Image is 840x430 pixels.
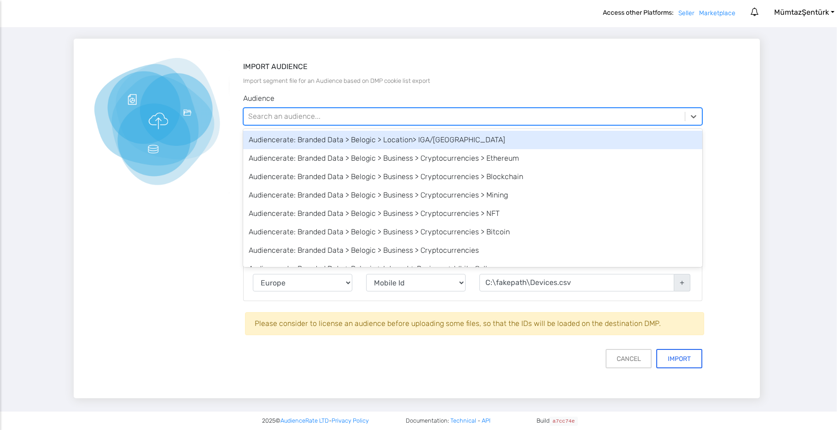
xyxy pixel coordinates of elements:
div: Audiencerate: Branded Data > Belogic > Business > Cryptocurrencies [243,241,703,260]
b: Access other Platforms: [603,8,678,21]
div: Please consider to license an audience before uploading some files, so that the IDs will be loade... [245,312,705,335]
button: Cancel [606,349,652,368]
button: Import [656,349,702,368]
span: Documentation: - [406,416,490,425]
a: Marketplace [699,9,735,17]
a: Privacy Policy [332,416,369,425]
a: AudienceRate LTD [280,416,329,425]
a: Seller [678,9,694,17]
code: a7cc74e [549,417,577,425]
a: Technical [450,417,476,424]
button: MümtazŞentürk [769,4,840,21]
h3: Import audience [243,62,703,71]
label: Audience [243,93,274,104]
div: Audiencerate: Branded Data > Belogic > Business > Cryptocurrencies > Blockchain [243,168,703,186]
div: Audiencerate: Branded Data > Belogic > Business > Cryptocurrencies > Ethereum [243,149,703,168]
span: Mümtaz Şentürk [774,8,829,17]
p: Import segment file for an Audience based on DMP cookie list export [243,76,703,86]
div: Audiencerate: Branded Data > Belogic > Location> IGA/[GEOGRAPHIC_DATA] [243,131,703,149]
div: Audiencerate: Branded Data > Belogic > Business > Cryptocurrencies > Bitcoin [243,223,703,241]
div: Audiencerate: Branded Data > Belogic > Business > Cryptocurrencies > Mining [243,186,703,204]
div: Audiencerate: Branded Data > Belogic > Business > Cryptocurrencies > NFT [243,204,703,223]
span: Build [537,416,577,425]
div: Search an audience... [248,111,321,122]
div: Audiencerate: Branded Data > Belogic > Interest > Business > White Collars [243,260,703,278]
iframe: JSD widget [835,425,840,430]
a: API [482,417,490,424]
